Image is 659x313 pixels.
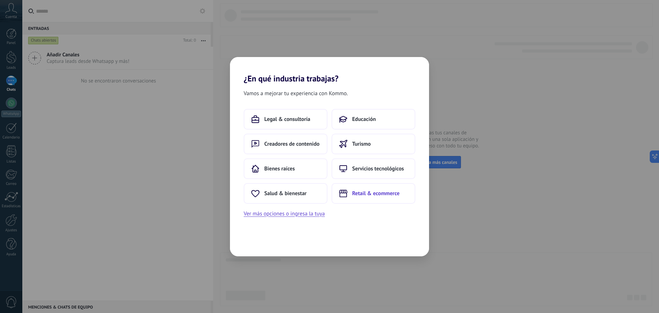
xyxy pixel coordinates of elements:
[352,116,376,123] span: Educación
[244,89,348,98] span: Vamos a mejorar tu experiencia con Kommo.
[244,209,325,218] button: Ver más opciones o ingresa la tuya
[244,109,327,130] button: Legal & consultoría
[332,183,415,204] button: Retail & ecommerce
[352,190,400,197] span: Retail & ecommerce
[332,134,415,154] button: Turismo
[264,190,307,197] span: Salud & bienestar
[352,165,404,172] span: Servicios tecnológicos
[264,116,310,123] span: Legal & consultoría
[244,134,327,154] button: Creadores de contenido
[244,183,327,204] button: Salud & bienestar
[332,158,415,179] button: Servicios tecnológicos
[332,109,415,130] button: Educación
[230,57,429,83] h2: ¿En qué industria trabajas?
[352,141,371,147] span: Turismo
[244,158,327,179] button: Bienes raíces
[264,165,295,172] span: Bienes raíces
[264,141,320,147] span: Creadores de contenido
